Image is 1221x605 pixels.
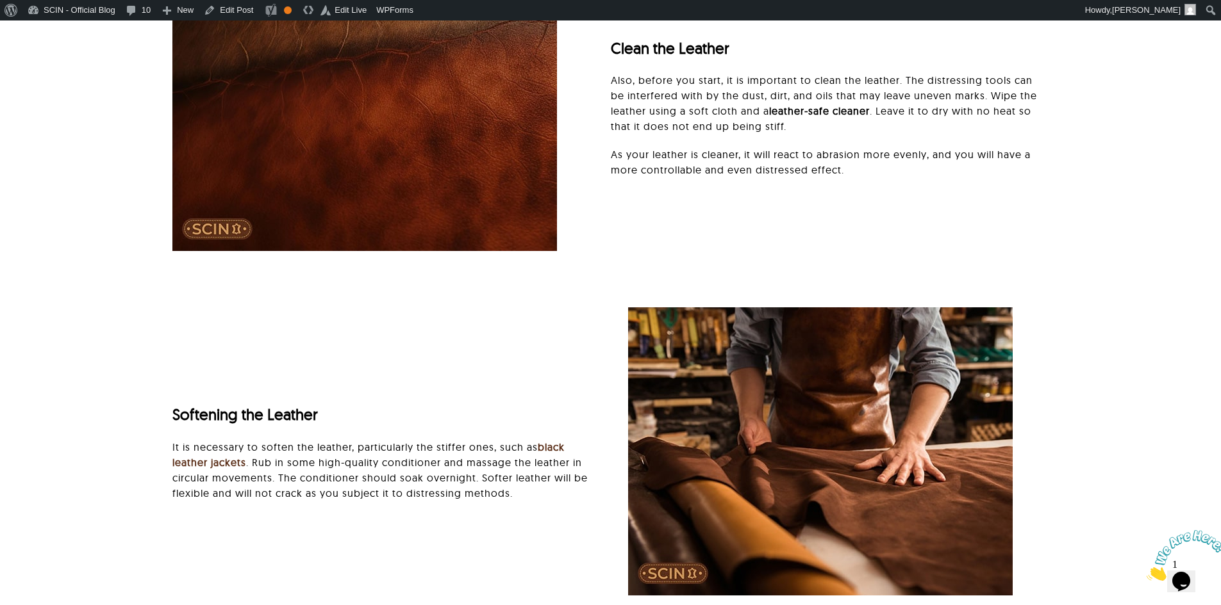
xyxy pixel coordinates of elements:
img: Preparing for how to age leather [628,307,1013,595]
p: Also, before you start, it is important to clean the leather. The distressing tools can be interf... [611,72,1049,134]
span: 1 [5,5,10,16]
a: black leather jackets [172,440,565,469]
span: [PERSON_NAME] [1112,5,1181,15]
div: OK [284,6,292,14]
p: It is necessary to soften the leather, particularly the stiffer ones, such as . Rub in some high-... [172,439,593,501]
span: Softening the Leather [172,405,318,424]
img: Chat attention grabber [5,5,85,56]
iframe: chat widget [1142,525,1221,586]
p: As your leather is cleaner, it will react to abrasion more evenly, and you will have a more contr... [611,147,1049,177]
span: Clean the Leather [611,38,729,58]
strong: leather-safe cleaner [769,104,870,117]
